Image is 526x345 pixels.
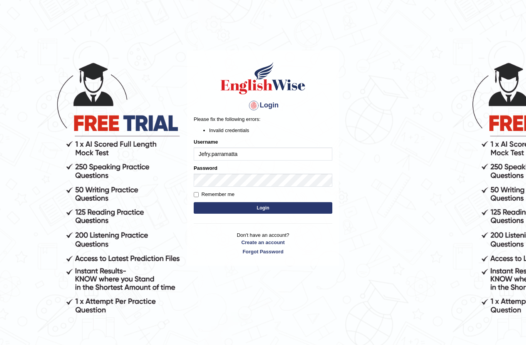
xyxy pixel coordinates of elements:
[194,116,332,123] p: Please fix the following errors:
[194,202,332,214] button: Login
[194,248,332,255] a: Forgot Password
[194,231,332,255] p: Don't have an account?
[194,191,235,198] label: Remember me
[194,192,199,197] input: Remember me
[219,61,307,95] img: Logo of English Wise sign in for intelligent practice with AI
[194,164,217,172] label: Password
[194,99,332,112] h4: Login
[209,127,332,134] li: Invalid credentials
[194,239,332,246] a: Create an account
[194,138,218,146] label: Username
